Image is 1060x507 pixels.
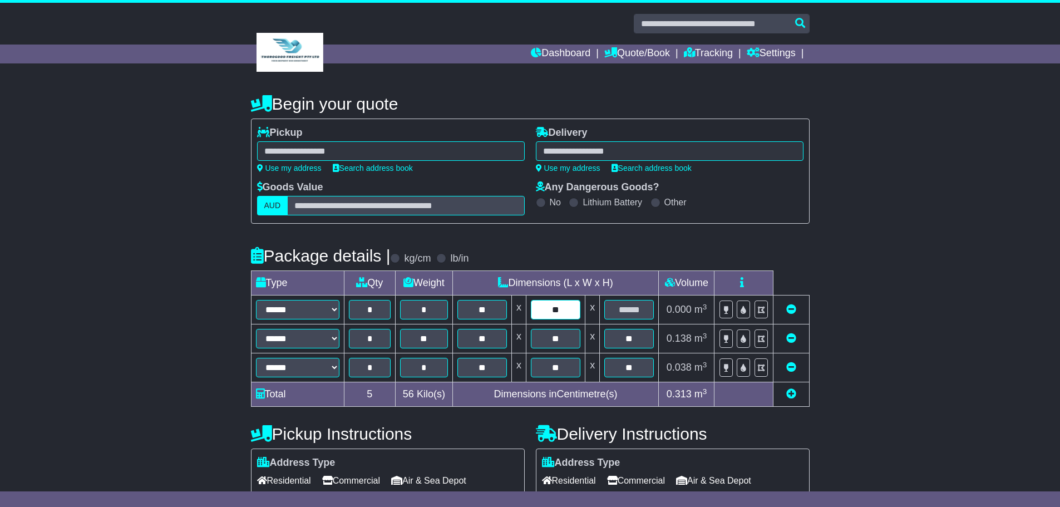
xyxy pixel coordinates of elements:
sup: 3 [703,303,707,311]
td: x [511,296,526,324]
td: Dimensions (L x W x H) [452,271,659,296]
td: Type [251,271,344,296]
span: 0.000 [667,304,692,315]
td: x [511,324,526,353]
a: Search address book [333,164,413,173]
h4: Package details | [251,247,391,265]
span: m [694,362,707,373]
td: x [585,324,600,353]
label: kg/cm [404,253,431,265]
span: 56 [403,388,414,400]
span: m [694,388,707,400]
label: Other [664,197,687,208]
span: Air & Sea Depot [391,472,466,489]
span: 0.138 [667,333,692,344]
td: Total [251,382,344,407]
span: m [694,304,707,315]
h4: Pickup Instructions [251,425,525,443]
a: Use my address [536,164,600,173]
td: Dimensions in Centimetre(s) [452,382,659,407]
span: Residential [542,472,596,489]
a: Use my address [257,164,322,173]
sup: 3 [703,332,707,340]
h4: Delivery Instructions [536,425,810,443]
label: Any Dangerous Goods? [536,181,659,194]
span: 0.038 [667,362,692,373]
span: Residential [257,472,311,489]
sup: 3 [703,387,707,396]
td: Kilo(s) [396,382,453,407]
label: Delivery [536,127,588,139]
td: x [585,353,600,382]
td: Volume [659,271,714,296]
label: Address Type [542,457,620,469]
label: Address Type [257,457,336,469]
a: Tracking [684,45,733,63]
label: No [550,197,561,208]
label: lb/in [450,253,469,265]
span: Air & Sea Depot [676,472,751,489]
td: 5 [344,382,396,407]
span: 0.313 [667,388,692,400]
label: Pickup [257,127,303,139]
a: Add new item [786,388,796,400]
sup: 3 [703,361,707,369]
a: Remove this item [786,333,796,344]
td: x [585,296,600,324]
a: Settings [747,45,796,63]
a: Search address book [612,164,692,173]
a: Dashboard [531,45,590,63]
label: Goods Value [257,181,323,194]
label: Lithium Battery [583,197,642,208]
h4: Begin your quote [251,95,810,113]
label: AUD [257,196,288,215]
td: x [511,353,526,382]
td: Qty [344,271,396,296]
a: Remove this item [786,362,796,373]
a: Quote/Book [604,45,670,63]
td: Weight [396,271,453,296]
a: Remove this item [786,304,796,315]
span: m [694,333,707,344]
span: Commercial [607,472,665,489]
span: Commercial [322,472,380,489]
